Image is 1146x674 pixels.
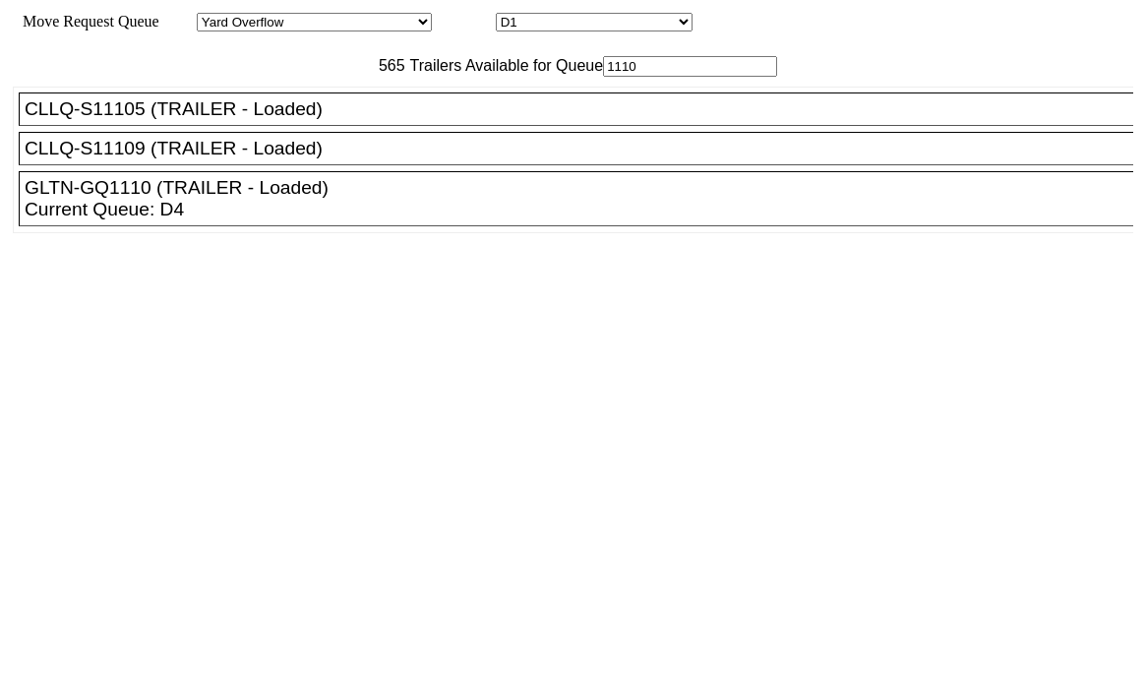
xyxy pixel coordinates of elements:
[162,13,193,30] span: Area
[405,57,604,74] span: Trailers Available for Queue
[436,13,492,30] span: Location
[25,177,1145,199] div: GLTN-GQ1110 (TRAILER - Loaded)
[13,13,159,30] span: Move Request Queue
[25,98,1145,120] div: CLLQ-S11105 (TRAILER - Loaded)
[25,138,1145,159] div: CLLQ-S11109 (TRAILER - Loaded)
[369,57,405,74] span: 565
[603,56,777,77] input: Filter Available Trailers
